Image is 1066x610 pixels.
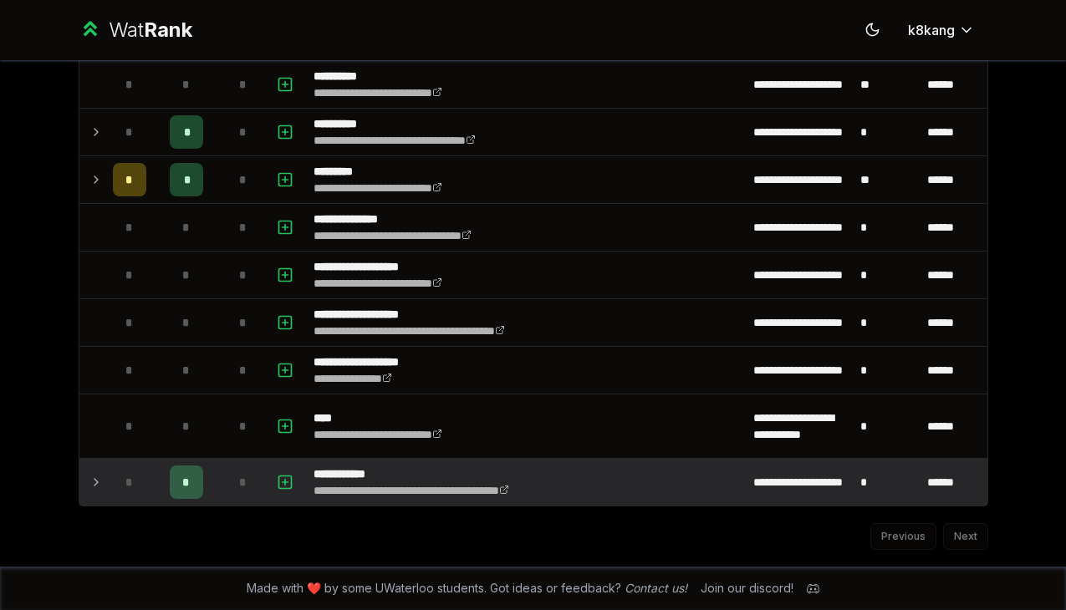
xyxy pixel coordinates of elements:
[109,17,192,43] div: Wat
[625,581,687,595] a: Contact us!
[895,15,988,45] button: k8kang
[247,580,687,597] span: Made with ❤️ by some UWaterloo students. Got ideas or feedback?
[701,580,793,597] div: Join our discord!
[144,18,192,42] span: Rank
[79,17,193,43] a: WatRank
[908,20,955,40] span: k8kang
